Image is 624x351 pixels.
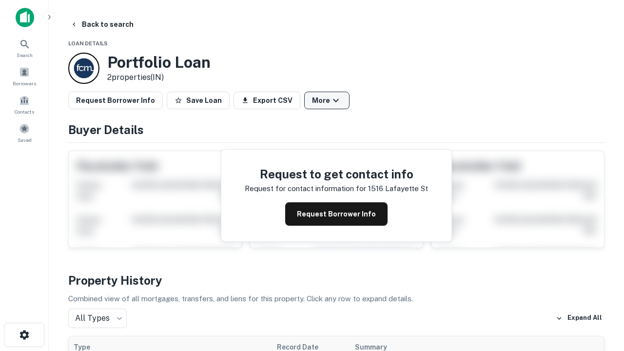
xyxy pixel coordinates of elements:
button: Expand All [553,311,604,326]
span: Contacts [15,108,34,116]
p: 1516 lafayette st [368,183,428,195]
h4: Request to get contact info [245,165,428,183]
a: Saved [3,119,46,146]
h3: Portfolio Loan [107,53,211,72]
span: Borrowers [13,79,36,87]
div: All Types [68,309,127,328]
iframe: Chat Widget [575,273,624,320]
button: Save Loan [167,92,230,109]
button: More [304,92,350,109]
button: Back to search [66,16,137,33]
span: Search [17,51,33,59]
h4: Buyer Details [68,121,604,138]
a: Borrowers [3,63,46,89]
span: Saved [18,136,32,144]
h4: Property History [68,272,604,289]
a: Search [3,35,46,61]
button: Request Borrower Info [285,202,388,226]
button: Request Borrower Info [68,92,163,109]
a: Contacts [3,91,46,117]
p: Request for contact information for [245,183,366,195]
span: Loan Details [68,40,108,46]
p: Combined view of all mortgages, transfers, and liens for this property. Click any row to expand d... [68,293,604,305]
button: Export CSV [234,92,300,109]
img: capitalize-icon.png [16,8,34,27]
p: 2 properties (IN) [107,72,211,83]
